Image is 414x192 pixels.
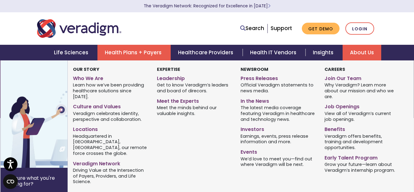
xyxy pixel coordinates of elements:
[157,66,180,72] strong: Expertise
[271,25,292,32] a: Support
[325,161,399,173] span: Grow your future—learn about Veradigm’s internship program.
[325,124,399,133] a: Benefits
[325,73,399,82] a: Join Our Team
[243,45,306,60] a: Health IT Vendors
[157,96,231,105] a: Meet the Experts
[37,18,121,39] img: Veradigm logo
[241,82,315,94] span: Official Veradigm statements to news media.
[73,167,147,185] span: Driving Value at the Intersection of Payers, Providers, and Life Science.
[241,105,315,122] span: The latest media coverage featuring Veradigm in healthcare and technology news.
[5,175,63,187] p: Not sure what you're looking for?
[73,133,147,156] span: Headquartered in [GEOGRAPHIC_DATA], [GEOGRAPHIC_DATA], our remote force crosses the globe.
[73,66,99,72] strong: Our Story
[73,158,147,167] a: Veradigm Network
[73,124,147,133] a: Locations
[306,45,343,60] a: Insights
[345,22,374,35] a: Login
[3,174,18,189] button: Open CMP widget
[241,73,315,82] a: Press Releases
[325,66,345,72] strong: Careers
[73,110,147,122] span: Veradigm celebrates identity, perspective and collaboration.
[240,24,264,33] a: Search
[241,66,268,72] strong: Newsroom
[325,101,399,110] a: Job Openings
[343,45,381,60] a: About Us
[157,105,231,117] span: Meet the minds behind our valuable insights.
[0,60,99,168] img: Vector image of Veradigm’s Story
[325,110,399,122] span: View all of Veradigm’s current job openings.
[73,82,147,100] span: Learn how we’ve been providing healthcare solutions since [DATE].
[325,133,399,151] span: Veradigm offers benefits, training and development opportunities.
[268,3,271,9] span: Learn More
[241,133,315,145] span: Earnings, events, press release information and more.
[97,45,171,60] a: Health Plans + Payers
[171,45,242,60] a: Healthcare Providers
[241,156,315,167] span: We’d love to meet you—find out where Veradigm will be next.
[144,3,271,9] a: The Veradigm Network: Recognized for Excellence in [DATE]Learn More
[241,147,315,156] a: Events
[302,23,340,35] a: Get Demo
[157,73,231,82] a: Leadership
[325,82,399,100] span: Why Veradigm? Learn more about our mission and who we are.
[73,73,147,82] a: Who We Are
[241,96,315,105] a: In the News
[157,82,231,94] span: Get to know Veradigm’s leaders and board of direcors.
[241,124,315,133] a: Investors
[47,45,97,60] a: Life Sciences
[325,152,399,161] a: Early Talent Program
[73,101,147,110] a: Culture and Values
